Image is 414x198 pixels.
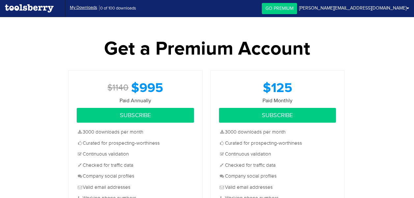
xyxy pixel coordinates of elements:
[262,3,297,14] a: Go Premium
[77,184,194,195] li: Valid email addresses
[219,162,336,173] li: Checked for traffic data
[77,162,194,173] li: Checked for traffic data
[219,108,336,123] button: Subscribe
[77,129,194,139] li: 3000 downloads per month
[299,3,409,13] a: [PERSON_NAME][EMAIL_ADDRESS][DOMAIN_NAME]
[219,151,336,161] li: Continuous validation
[219,76,336,97] div: $125
[5,4,54,12] img: Toolsberry
[77,140,194,151] li: Curated for prospecting-worthiness
[77,108,194,123] button: Subscribe
[219,184,336,195] li: Valid email addresses
[219,97,336,105] span: Paid Monthly
[77,97,194,105] span: Paid Annually
[19,38,395,59] h1: Get a Premium Account
[107,82,128,94] div: $1140
[77,173,194,184] li: Company social profiles
[219,140,336,151] li: Curated for prospecting-worthiness
[131,76,163,97] div: $995
[219,129,336,139] li: 3000 downloads per month
[77,151,194,161] li: Continuous validation
[70,5,97,11] a: My Downloads
[100,4,136,12] span: 0 of 100 downloads
[219,173,336,184] li: Company social profiles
